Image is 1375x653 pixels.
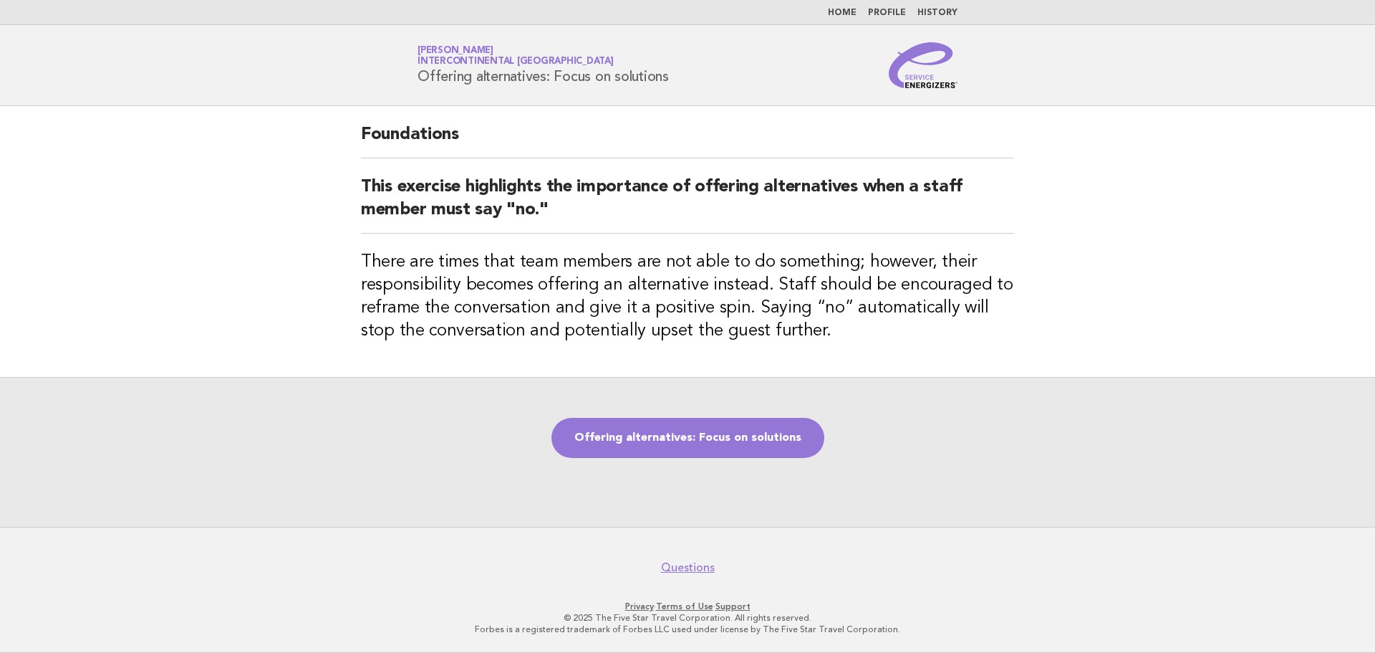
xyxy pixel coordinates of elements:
a: [PERSON_NAME]InterContinental [GEOGRAPHIC_DATA] [418,46,614,66]
h2: This exercise highlights the importance of offering alternatives when a staff member must say "no." [361,176,1014,234]
p: Forbes is a registered trademark of Forbes LLC used under license by The Five Star Travel Corpora... [249,624,1126,635]
a: Support [715,601,751,611]
a: Terms of Use [656,601,713,611]
a: Questions [661,561,715,575]
a: Home [828,9,857,17]
a: Offering alternatives: Focus on solutions [551,418,824,458]
p: © 2025 The Five Star Travel Corporation. All rights reserved. [249,612,1126,624]
span: InterContinental [GEOGRAPHIC_DATA] [418,57,614,67]
a: Privacy [625,601,654,611]
h3: There are times that team members are not able to do something; however, their responsibility bec... [361,251,1014,343]
p: · · [249,601,1126,612]
h2: Foundations [361,123,1014,158]
h1: Offering alternatives: Focus on solutions [418,47,669,84]
a: Profile [868,9,906,17]
a: History [917,9,957,17]
img: Service Energizers [889,42,957,88]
